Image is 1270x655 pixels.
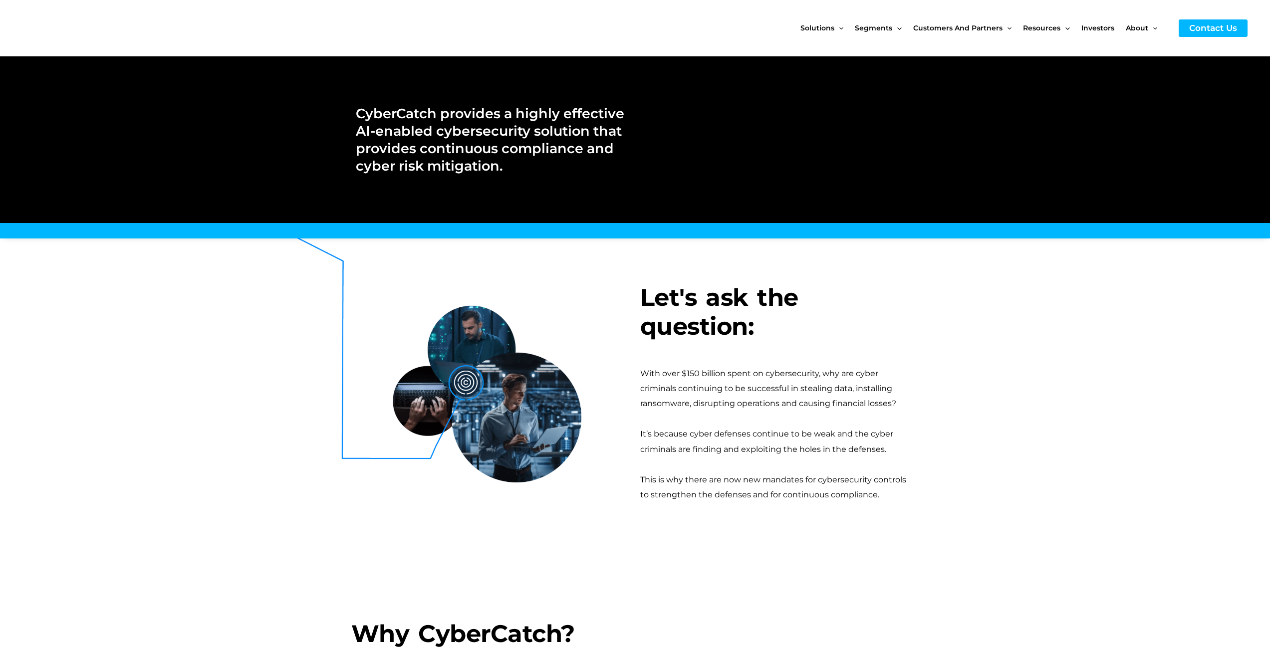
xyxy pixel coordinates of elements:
span: About [1126,7,1148,49]
div: It’s because cyber defenses continue to be weak and the cyber criminals are finding and exploitin... [640,427,915,457]
h3: Why CyberCatch? [351,580,631,652]
span: Menu Toggle [1148,7,1157,49]
span: Menu Toggle [892,7,901,49]
span: Investors [1081,7,1114,49]
span: Resources [1023,7,1060,49]
a: Investors [1081,7,1126,49]
a: Contact Us [1179,19,1248,37]
span: Solutions [800,7,834,49]
span: Menu Toggle [834,7,843,49]
nav: Site Navigation: New Main Menu [800,7,1169,49]
span: Segments [855,7,892,49]
span: Customers and Partners [913,7,1003,49]
h2: CyberCatch provides a highly effective AI-enabled cybersecurity solution that provides continuous... [356,105,625,175]
img: CyberCatch [17,7,137,49]
div: This is why there are now new mandates for cybersecurity controls to strengthen the defenses and ... [640,472,915,503]
span: Menu Toggle [1003,7,1012,49]
h3: Let's ask the question: [640,283,915,341]
span: Menu Toggle [1060,7,1069,49]
div: With over $150 billion spent on cybersecurity, why are cyber criminals continuing to be successfu... [640,366,915,412]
